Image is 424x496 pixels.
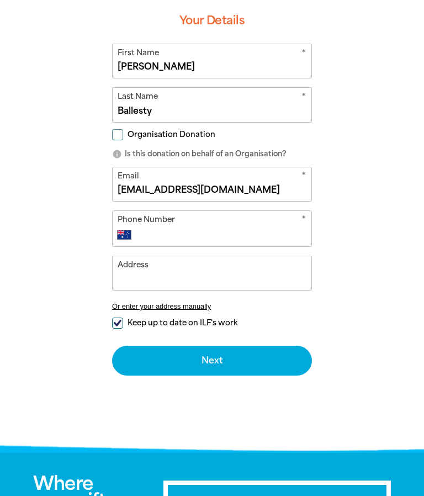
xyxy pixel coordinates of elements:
[112,129,123,140] input: Organisation Donation
[112,346,312,376] button: Next
[128,129,215,140] span: Organisation Donation
[301,214,306,228] i: Required
[112,149,122,159] i: info
[112,4,312,37] h3: Your Details
[112,302,312,310] button: Or enter your address manually
[128,318,237,328] span: Keep up to date on ILF's work
[112,149,312,160] p: Is this donation on behalf of an Organisation?
[112,318,123,329] input: Keep up to date on ILF's work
